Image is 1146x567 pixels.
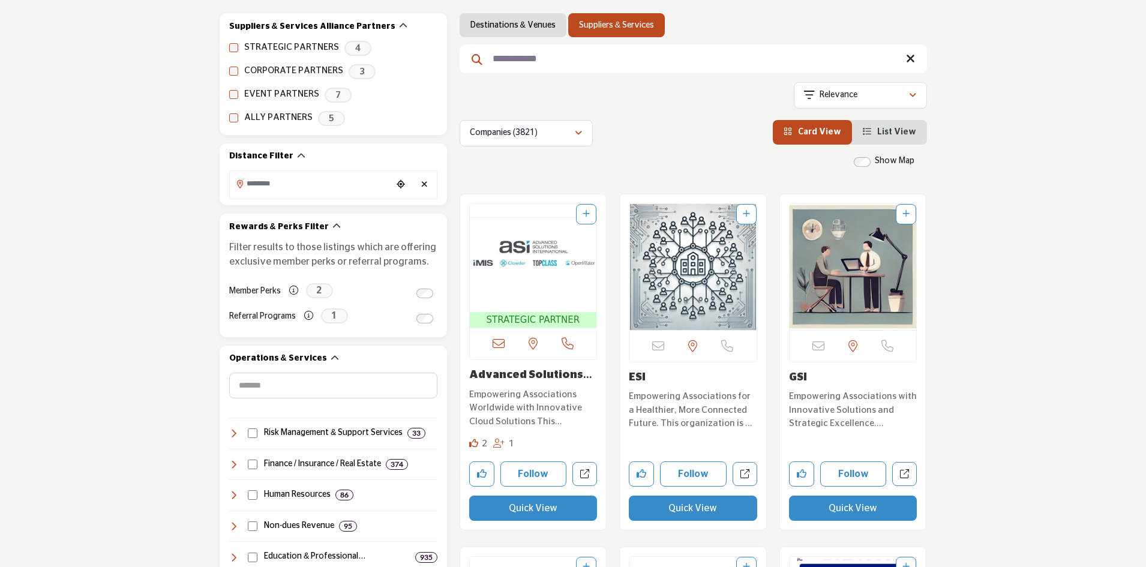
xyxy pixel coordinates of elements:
[264,427,403,439] h4: Risk Management & Support Services: Services for cancellation insurance and transportation soluti...
[344,41,371,56] span: 4
[820,461,887,487] button: Follow
[743,210,750,218] a: Add To List
[789,387,917,431] a: Empowering Associations with Innovative Solutions and Strategic Excellence. Dedicated to serving ...
[789,496,917,521] button: Quick View
[229,353,327,365] h2: Operations & Services
[344,522,352,530] b: 95
[229,151,293,163] h2: Distance Filter
[583,210,590,218] a: Add To List
[470,204,597,328] a: Open Listing in new tab
[416,172,434,198] div: Clear search location
[264,520,334,532] h4: Non-dues Revenue: Programs like affinity partnerships, sponsorships, and other revenue-generating...
[306,283,333,298] span: 2
[386,459,408,470] div: 374 Results For Finance / Insurance / Real Estate
[789,390,917,431] p: Empowering Associations with Innovative Solutions and Strategic Excellence. Dedicated to serving ...
[416,289,433,298] input: Switch to Member Perks
[248,521,257,531] input: Select Non-dues Revenue checkbox
[773,120,852,145] li: Card View
[789,371,917,385] h3: GSI
[469,461,494,487] button: Like company
[629,371,757,385] h3: ESI
[790,204,917,330] img: GSI
[500,461,567,487] button: Follow
[660,461,727,487] button: Follow
[784,128,841,136] a: View Card
[229,90,238,99] input: EVENT PARTNERS checkbox
[229,281,281,302] label: Member Perks
[248,460,257,469] input: Select Finance / Insurance / Real Estate checkbox
[789,461,814,487] button: Like company
[733,462,757,487] a: Open esi14 in new tab
[412,429,421,437] b: 33
[629,204,757,330] a: Open Listing in new tab
[229,113,238,122] input: ALLY PARTNERS checkbox
[789,372,807,383] a: GSI
[469,369,598,382] h3: Advanced Solutions International, ASI
[629,461,654,487] button: Like company
[460,120,593,146] button: Companies (3821)
[325,88,352,103] span: 7
[335,490,353,500] div: 86 Results For Human Resources
[863,128,916,136] a: View List
[469,496,598,521] button: Quick View
[244,41,339,55] label: STRATEGIC PARTNERS
[820,89,857,101] p: Relevance
[407,428,425,439] div: 33 Results For Risk Management & Support Services
[790,204,917,330] a: Open Listing in new tab
[415,552,437,563] div: 935 Results For Education & Professional Development
[470,127,538,139] p: Companies (3821)
[892,462,917,487] a: Open gsi in new tab
[877,128,916,136] span: List View
[229,240,437,269] p: Filter results to those listings which are offering exclusive member perks or referral programs.
[229,306,296,327] label: Referral Programs
[579,19,654,31] a: Suppliers & Services
[629,387,757,431] a: Empowering Associations for a Healthier, More Connected Future. This organization is a pivotal se...
[318,111,345,126] span: 5
[472,313,595,327] span: STRATEGIC PARTNER
[264,458,381,470] h4: Finance / Insurance / Real Estate: Financial management, accounting, insurance, banking, payroll,...
[392,172,410,198] div: Choose your current location
[264,489,331,501] h4: Human Resources: Services and solutions for employee management, benefits, recruiting, compliance...
[902,210,910,218] a: Add To List
[852,120,927,145] li: List View
[875,155,914,167] label: Show Map
[798,128,841,136] span: Card View
[339,521,357,532] div: 95 Results For Non-dues Revenue
[229,373,437,398] input: Search Category
[248,428,257,438] input: Select Risk Management & Support Services checkbox
[264,551,410,563] h4: Education & Professional Development: Training, certification, career development, and learning s...
[248,553,257,562] input: Select Education & Professional Development checkbox
[229,21,395,33] h2: Suppliers & Services Alliance Partners
[349,64,376,79] span: 3
[244,64,343,78] label: CORPORATE PARTNERS
[629,204,757,330] img: ESI
[470,204,597,312] img: Advanced Solutions International, ASI
[469,388,598,429] p: Empowering Associations Worldwide with Innovative Cloud Solutions This organization is a global l...
[229,67,238,76] input: CORPORATE PARTNERS checkbox
[420,553,433,562] b: 935
[469,385,598,429] a: Empowering Associations Worldwide with Innovative Cloud Solutions This organization is a global l...
[469,439,478,448] i: Likes
[248,490,257,500] input: Select Human Resources checkbox
[493,437,514,451] div: Followers
[244,88,319,101] label: EVENT PARTNERS
[572,462,597,487] a: Open advanced-solutions-international in new tab
[416,314,433,323] input: Switch to Referral Programs
[629,372,646,383] a: ESI
[629,496,757,521] button: Quick View
[509,439,514,448] span: 1
[391,460,403,469] b: 374
[469,370,592,394] a: Advanced Solutions I...
[229,221,329,233] h2: Rewards & Perks Filter
[470,19,556,31] a: Destinations & Venues
[321,308,348,323] span: 1
[482,439,487,448] span: 2
[629,390,757,431] p: Empowering Associations for a Healthier, More Connected Future. This organization is a pivotal se...
[794,82,927,109] button: Relevance
[460,44,927,73] input: Search Keyword
[229,43,238,52] input: STRATEGIC PARTNERS checkbox
[230,172,392,196] input: Search Location
[244,111,313,125] label: ALLY PARTNERS
[340,491,349,499] b: 86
